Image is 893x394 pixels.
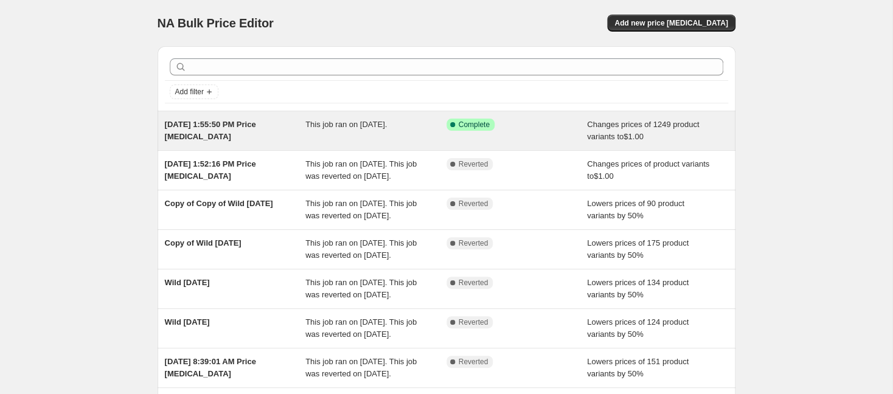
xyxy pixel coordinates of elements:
span: Lowers prices of 151 product variants by 50% [587,357,689,378]
span: This job ran on [DATE]. [305,120,387,129]
span: [DATE] 1:52:16 PM Price [MEDICAL_DATA] [165,159,256,181]
button: Add filter [170,85,218,99]
span: Reverted [459,278,488,288]
span: $1.00 [624,132,644,141]
span: Lowers prices of 175 product variants by 50% [587,238,689,260]
span: This job ran on [DATE]. This job was reverted on [DATE]. [305,238,417,260]
span: Lowers prices of 124 product variants by 50% [587,317,689,339]
span: This job ran on [DATE]. This job was reverted on [DATE]. [305,357,417,378]
span: Changes prices of 1249 product variants to [587,120,699,141]
span: Reverted [459,317,488,327]
span: This job ran on [DATE]. This job was reverted on [DATE]. [305,199,417,220]
span: Changes prices of product variants to [587,159,709,181]
span: Lowers prices of 134 product variants by 50% [587,278,689,299]
span: Wild [DATE] [165,278,210,287]
span: This job ran on [DATE]. This job was reverted on [DATE]. [305,159,417,181]
span: Reverted [459,238,488,248]
span: Wild [DATE] [165,317,210,327]
span: Complete [459,120,490,130]
span: NA Bulk Price Editor [158,16,274,30]
span: Reverted [459,199,488,209]
span: This job ran on [DATE]. This job was reverted on [DATE]. [305,317,417,339]
span: Lowers prices of 90 product variants by 50% [587,199,684,220]
span: $1.00 [594,171,614,181]
span: [DATE] 8:39:01 AM Price [MEDICAL_DATA] [165,357,256,378]
button: Add new price [MEDICAL_DATA] [607,15,735,32]
span: Reverted [459,159,488,169]
span: Add filter [175,87,204,97]
span: Reverted [459,357,488,367]
span: [DATE] 1:55:50 PM Price [MEDICAL_DATA] [165,120,256,141]
span: This job ran on [DATE]. This job was reverted on [DATE]. [305,278,417,299]
span: Copy of Wild [DATE] [165,238,241,247]
span: Copy of Copy of Wild [DATE] [165,199,273,208]
span: Add new price [MEDICAL_DATA] [614,18,728,28]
